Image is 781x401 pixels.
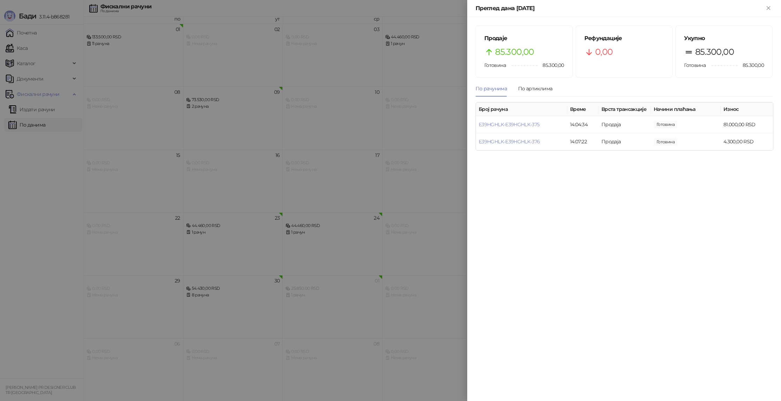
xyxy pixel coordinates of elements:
span: 85.300,00 [738,61,764,69]
th: Износ [721,103,773,116]
td: 14:07:22 [567,133,599,150]
span: 0,00 [595,45,613,59]
span: 85.300,00 [495,45,534,59]
th: Број рачуна [476,103,567,116]
div: По артиклима [518,85,552,92]
span: Готовина [484,62,506,68]
div: Преглед дана [DATE] [476,4,764,13]
span: Готовина [684,62,706,68]
td: 4.300,00 RSD [721,133,773,150]
a: E39HGHLK-E39HGHLK-376 [479,138,540,145]
th: Време [567,103,599,116]
a: E39HGHLK-E39HGHLK-375 [479,121,540,128]
td: Продаја [599,116,651,133]
td: 14:04:34 [567,116,599,133]
td: Продаја [599,133,651,150]
span: 4.300,00 [654,138,677,146]
td: 81.000,00 RSD [721,116,773,133]
button: Close [764,4,773,13]
span: 85.300,00 [538,61,564,69]
h5: Укупно [684,34,764,43]
span: 85.300,00 [695,45,734,59]
th: Врста трансакције [599,103,651,116]
th: Начини плаћања [651,103,721,116]
h5: Рефундације [584,34,664,43]
span: 81.000,00 [654,121,677,128]
div: По рачунима [476,85,507,92]
h5: Продаје [484,34,564,43]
